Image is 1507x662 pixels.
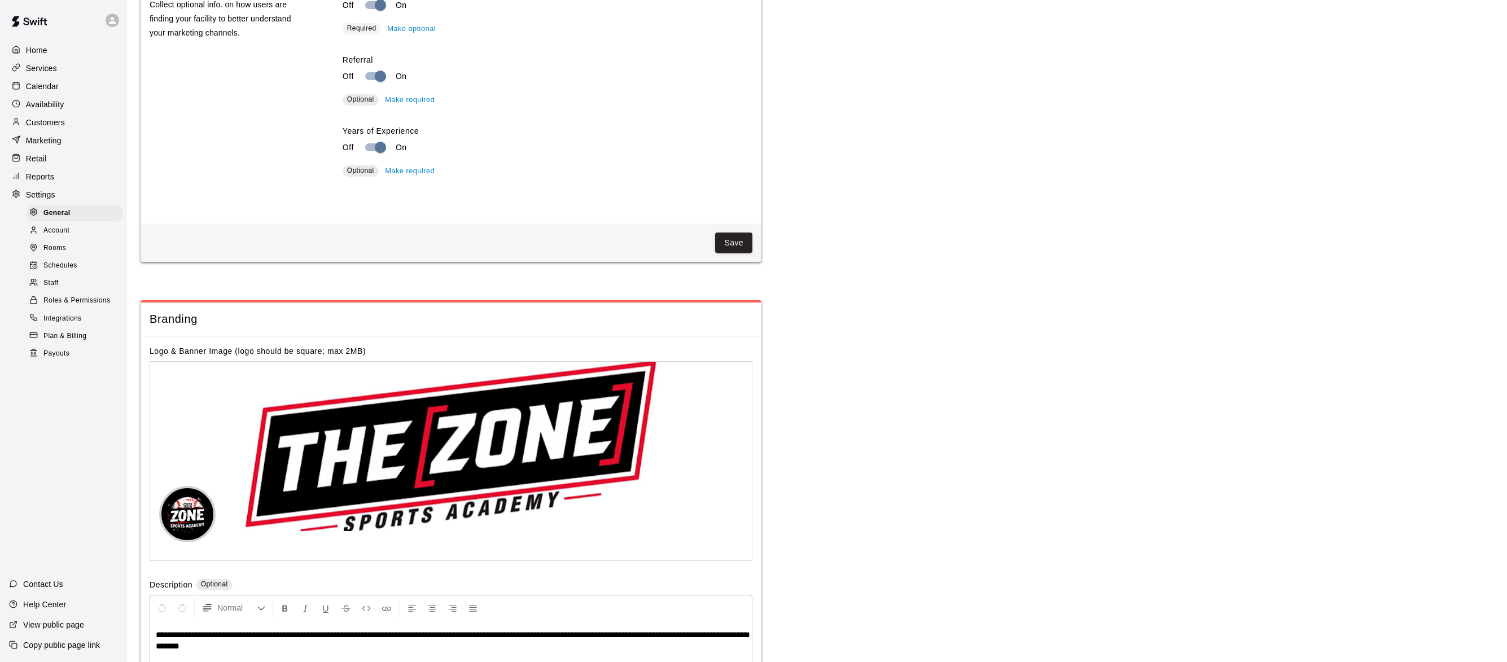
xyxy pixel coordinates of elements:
[347,166,374,174] span: Optional
[43,225,69,236] span: Account
[26,189,55,200] p: Settings
[9,150,118,167] a: Retail
[384,20,439,38] button: Make optional
[27,275,127,292] a: Staff
[396,142,407,154] p: On
[27,257,127,275] a: Schedules
[43,278,58,289] span: Staff
[26,45,47,56] p: Home
[26,153,47,164] p: Retail
[27,345,127,362] a: Payouts
[396,71,407,82] p: On
[27,293,122,309] div: Roles & Permissions
[26,81,59,92] p: Calendar
[43,260,77,271] span: Schedules
[463,598,483,618] button: Justify Align
[26,117,65,128] p: Customers
[27,346,122,362] div: Payouts
[402,598,422,618] button: Left Align
[27,205,122,221] div: General
[26,135,62,146] p: Marketing
[27,311,122,327] div: Integrations
[9,186,118,203] a: Settings
[423,598,442,618] button: Center Align
[43,243,66,254] span: Rooms
[316,598,335,618] button: Format Underline
[152,598,172,618] button: Undo
[9,168,118,185] a: Reports
[382,91,437,109] button: Make required
[343,125,752,137] label: Years of Experience
[23,619,84,630] p: View public page
[43,348,69,360] span: Payouts
[347,24,376,32] span: Required
[9,78,118,95] a: Calendar
[23,599,66,610] p: Help Center
[443,598,462,618] button: Right Align
[23,578,63,590] p: Contact Us
[9,60,118,77] a: Services
[343,54,752,65] label: Referral
[336,598,356,618] button: Format Strikethrough
[296,598,315,618] button: Format Italics
[343,142,354,154] p: Off
[357,598,376,618] button: Insert Code
[27,327,127,345] a: Plan & Billing
[201,580,228,588] span: Optional
[26,171,54,182] p: Reports
[382,163,437,180] button: Make required
[27,258,122,274] div: Schedules
[27,310,127,327] a: Integrations
[27,204,127,222] a: General
[43,295,110,306] span: Roles & Permissions
[26,63,57,74] p: Services
[197,598,270,618] button: Formatting Options
[43,208,71,219] span: General
[27,240,127,257] a: Rooms
[150,347,366,356] label: Logo & Banner Image (logo should be square; max 2MB)
[217,602,257,613] span: Normal
[27,328,122,344] div: Plan & Billing
[43,331,86,342] span: Plan & Billing
[27,223,122,239] div: Account
[715,233,752,253] button: Save
[23,639,100,651] p: Copy public page link
[275,598,295,618] button: Format Bold
[9,96,118,113] a: Availability
[150,579,192,592] label: Description
[27,275,122,291] div: Staff
[343,71,354,82] p: Off
[150,312,752,327] span: Branding
[377,598,396,618] button: Insert Link
[173,598,192,618] button: Redo
[27,292,127,310] a: Roles & Permissions
[27,222,127,239] a: Account
[27,240,122,256] div: Rooms
[9,114,118,131] a: Customers
[43,313,82,325] span: Integrations
[9,42,118,59] a: Home
[26,99,64,110] p: Availability
[347,95,374,103] span: Optional
[9,132,118,149] a: Marketing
